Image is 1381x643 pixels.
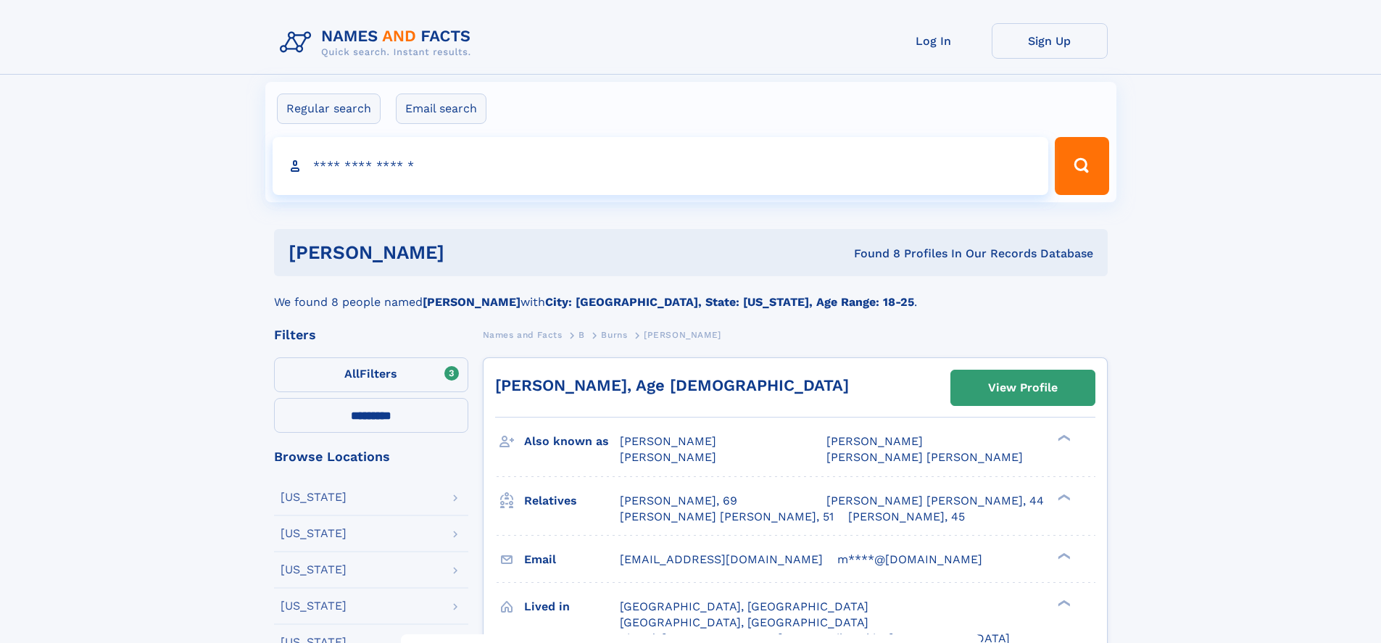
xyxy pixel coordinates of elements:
[274,23,483,62] img: Logo Names and Facts
[1054,598,1071,607] div: ❯
[483,325,563,344] a: Names and Facts
[524,429,620,454] h3: Also known as
[281,528,347,539] div: [US_STATE]
[620,552,823,566] span: [EMAIL_ADDRESS][DOMAIN_NAME]
[281,491,347,503] div: [US_STATE]
[826,493,1044,509] a: [PERSON_NAME] [PERSON_NAME], 44
[620,450,716,464] span: [PERSON_NAME]
[423,295,521,309] b: [PERSON_NAME]
[524,547,620,572] h3: Email
[495,376,849,394] a: [PERSON_NAME], Age [DEMOGRAPHIC_DATA]
[876,23,992,59] a: Log In
[274,276,1108,311] div: We found 8 people named with .
[620,434,716,448] span: [PERSON_NAME]
[578,330,585,340] span: B
[826,450,1023,464] span: [PERSON_NAME] [PERSON_NAME]
[992,23,1108,59] a: Sign Up
[649,246,1093,262] div: Found 8 Profiles In Our Records Database
[274,450,468,463] div: Browse Locations
[274,357,468,392] label: Filters
[578,325,585,344] a: B
[620,493,737,509] a: [PERSON_NAME], 69
[620,509,834,525] a: [PERSON_NAME] [PERSON_NAME], 51
[848,509,965,525] a: [PERSON_NAME], 45
[988,371,1058,405] div: View Profile
[545,295,914,309] b: City: [GEOGRAPHIC_DATA], State: [US_STATE], Age Range: 18-25
[289,244,650,262] h1: [PERSON_NAME]
[951,370,1095,405] a: View Profile
[344,367,360,381] span: All
[620,615,868,629] span: [GEOGRAPHIC_DATA], [GEOGRAPHIC_DATA]
[1055,137,1108,195] button: Search Button
[601,330,627,340] span: Burns
[281,600,347,612] div: [US_STATE]
[601,325,627,344] a: Burns
[1054,551,1071,560] div: ❯
[1054,492,1071,502] div: ❯
[1054,433,1071,443] div: ❯
[524,594,620,619] h3: Lived in
[281,564,347,576] div: [US_STATE]
[396,94,486,124] label: Email search
[524,489,620,513] h3: Relatives
[620,600,868,613] span: [GEOGRAPHIC_DATA], [GEOGRAPHIC_DATA]
[277,94,381,124] label: Regular search
[826,434,923,448] span: [PERSON_NAME]
[274,328,468,341] div: Filters
[644,330,721,340] span: [PERSON_NAME]
[273,137,1049,195] input: search input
